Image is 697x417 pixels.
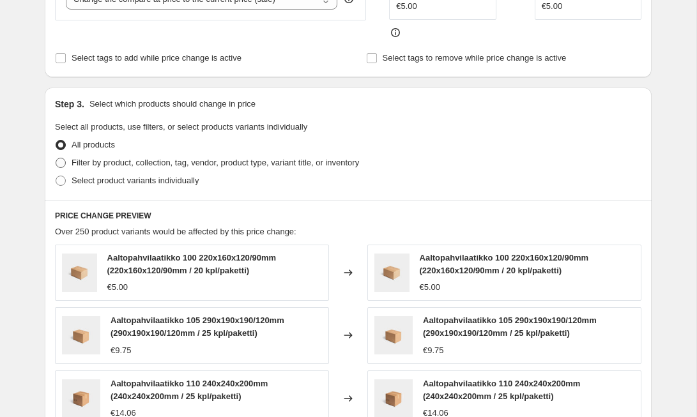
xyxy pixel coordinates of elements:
div: €9.75 [111,344,132,357]
span: Select all products, use filters, or select products variants individually [55,122,307,132]
span: Aaltopahvilaatikko 105 290x190x190/120mm (290x190x190/120mm / 25 kpl/paketti) [423,315,597,338]
span: Aaltopahvilaatikko 110 240x240x200mm (240x240x200mm / 25 kpl/paketti) [423,379,580,401]
span: Over 250 product variants would be affected by this price change: [55,227,296,236]
span: Aaltopahvilaatikko 100 220x160x120/90mm (220x160x120/90mm / 20 kpl/paketti) [420,253,589,275]
span: Filter by product, collection, tag, vendor, product type, variant title, or inventory [72,158,359,167]
span: Select product variants individually [72,176,199,185]
img: Pahu_products30_web_100_80x.webp [374,254,410,292]
span: Aaltopahvilaatikko 100 220x160x120/90mm (220x160x120/90mm / 20 kpl/paketti) [107,253,277,275]
img: Pahu_products26_web_105_80x.webp [374,316,413,354]
h2: Step 3. [55,98,84,110]
img: Pahu_products26_web_105_80x.webp [62,316,100,354]
span: Aaltopahvilaatikko 110 240x240x200mm (240x240x200mm / 25 kpl/paketti) [111,379,268,401]
div: €5.00 [420,281,441,294]
h6: PRICE CHANGE PREVIEW [55,211,641,221]
img: Pahu_products30_web_100_80x.webp [62,254,97,292]
div: €5.00 [107,281,128,294]
p: Select which products should change in price [89,98,256,110]
span: Select tags to add while price change is active [72,53,241,63]
div: €9.75 [423,344,444,357]
span: Select tags to remove while price change is active [383,53,567,63]
span: Aaltopahvilaatikko 105 290x190x190/120mm (290x190x190/120mm / 25 kpl/paketti) [111,315,284,338]
span: All products [72,140,115,149]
